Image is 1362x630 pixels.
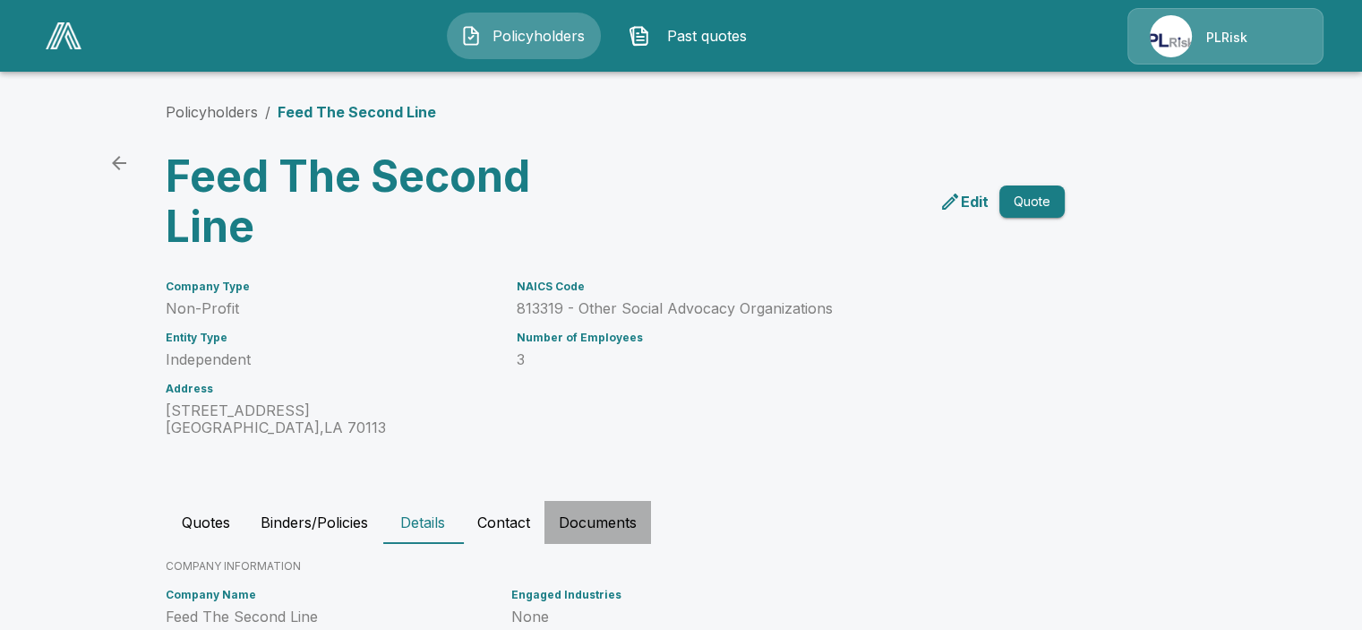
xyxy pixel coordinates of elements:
p: [STREET_ADDRESS] [GEOGRAPHIC_DATA] , LA 70113 [166,402,495,436]
h6: Company Name [166,589,505,601]
h6: Entity Type [166,332,495,344]
li: / [265,101,270,123]
span: Policyholders [489,25,587,47]
h6: Engaged Industries [511,589,937,601]
p: 813319 - Other Social Advocacy Organizations [517,300,1022,317]
p: Non-Profit [166,300,495,317]
p: Independent [166,351,495,368]
img: Past quotes Icon [629,25,650,47]
a: edit [936,187,992,216]
span: Past quotes [657,25,756,47]
h6: Company Type [166,280,495,293]
p: 3 [517,351,1022,368]
h6: NAICS Code [517,280,1022,293]
p: Edit [961,191,989,212]
img: AA Logo [46,22,81,49]
button: Documents [544,501,651,544]
a: back [101,145,137,181]
p: COMPANY INFORMATION [166,558,1197,574]
div: policyholder tabs [166,501,1197,544]
h6: Address [166,383,495,395]
button: Binders/Policies [246,501,382,544]
button: Quote [999,186,1065,219]
img: Policyholders Icon [460,25,482,47]
button: Details [382,501,463,544]
p: Feed The Second Line [278,101,436,123]
button: Policyholders IconPolicyholders [447,13,601,59]
button: Past quotes IconPast quotes [615,13,769,59]
a: Policyholders [166,103,258,121]
nav: breadcrumb [166,101,436,123]
h6: Number of Employees [517,332,1022,344]
button: Quotes [166,501,246,544]
p: Feed The Second Line [166,608,505,626]
p: None [511,608,937,626]
h3: Feed The Second Line [166,151,608,252]
button: Contact [463,501,544,544]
